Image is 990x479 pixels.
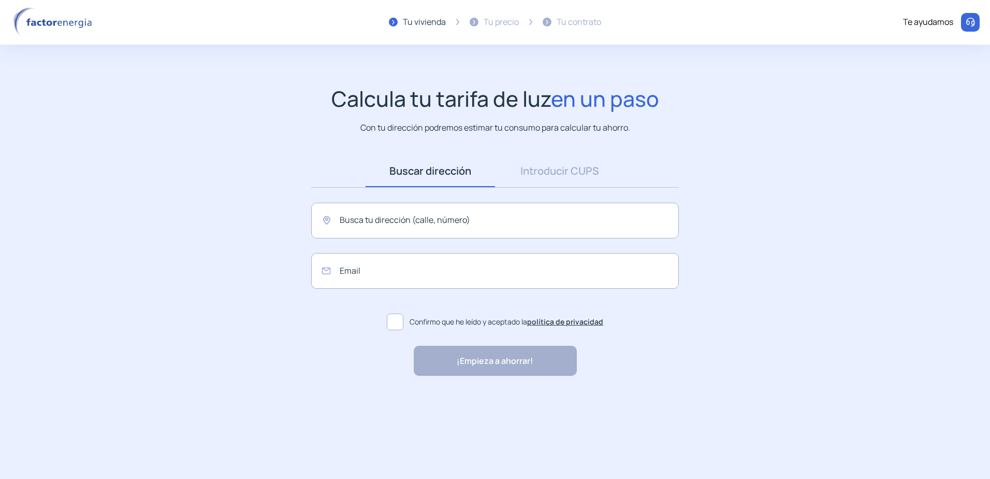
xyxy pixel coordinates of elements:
[366,155,495,187] a: Buscar dirección
[360,121,630,134] p: Con tu dirección podremos estimar tu consumo para calcular tu ahorro.
[495,155,624,187] a: Introducir CUPS
[557,16,601,29] div: Tu contrato
[527,317,603,327] a: política de privacidad
[551,84,659,113] span: en un paso
[903,16,953,29] div: Te ayudamos
[484,16,519,29] div: Tu precio
[331,86,659,111] h1: Calcula tu tarifa de luz
[403,16,446,29] div: Tu vivienda
[965,17,976,27] img: llamar
[410,316,603,328] span: Confirmo que he leído y aceptado la
[10,7,98,37] img: logo factor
